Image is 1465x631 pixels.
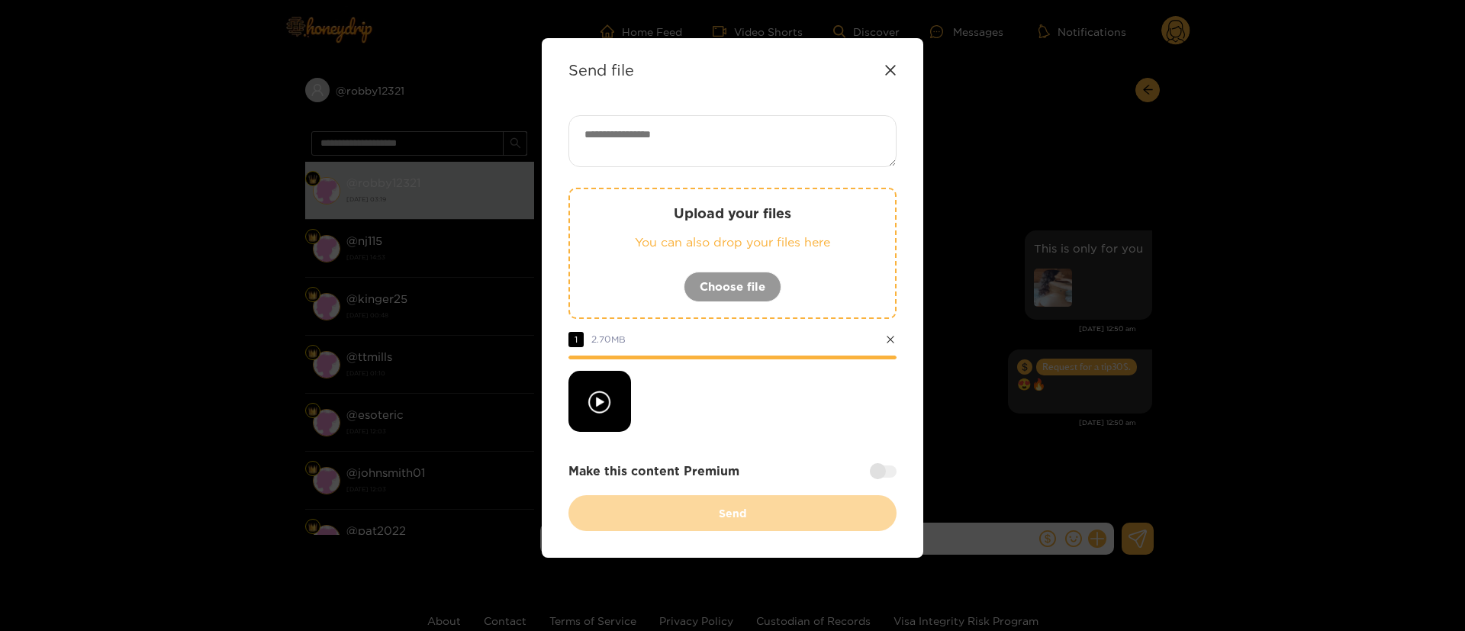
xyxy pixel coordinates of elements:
strong: Send file [568,61,634,79]
strong: Make this content Premium [568,462,739,480]
p: You can also drop your files here [600,233,865,251]
span: 1 [568,332,584,347]
button: Send [568,495,897,531]
button: Choose file [684,272,781,302]
p: Upload your files [600,204,865,222]
span: 2.70 MB [591,334,626,344]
